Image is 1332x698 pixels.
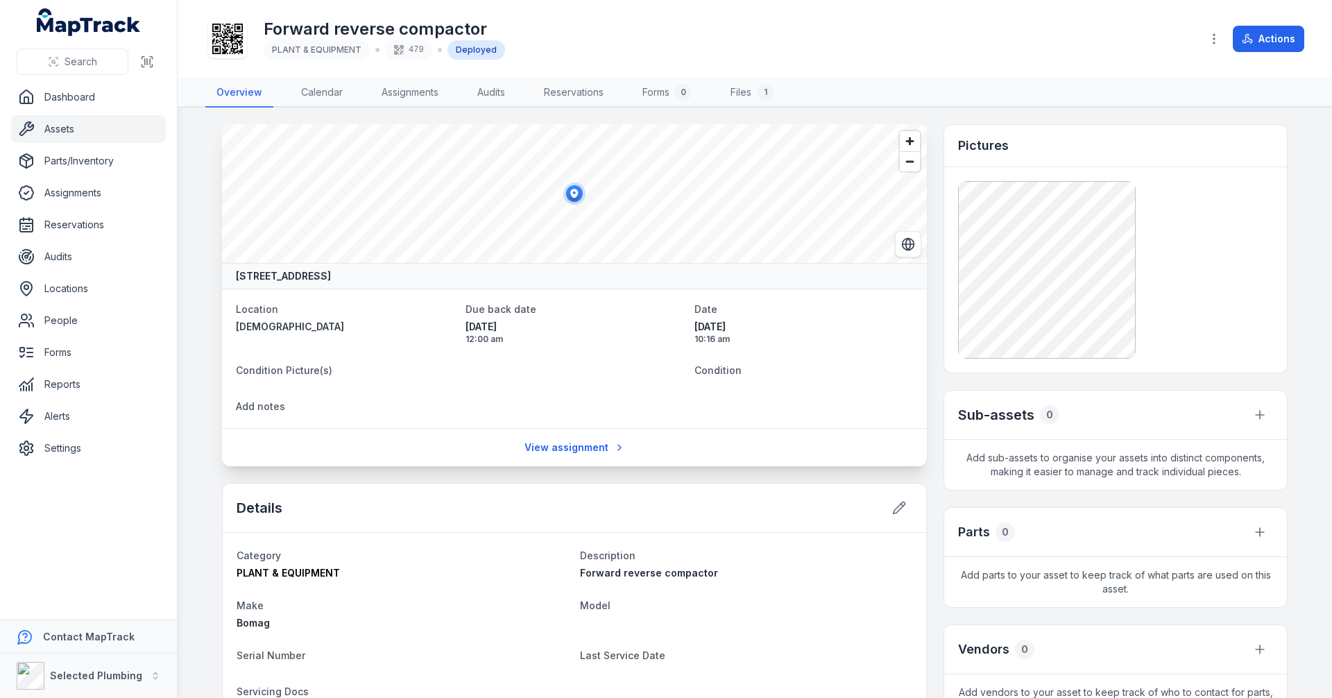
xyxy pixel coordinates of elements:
button: Actions [1233,26,1304,52]
span: Bomag [237,617,270,629]
span: Forward reverse compactor [580,567,718,579]
span: Search [65,55,97,69]
span: Condition [694,364,742,376]
a: Assets [11,115,166,143]
span: [DATE] [466,320,684,334]
a: Alerts [11,402,166,430]
h3: Parts [958,522,990,542]
a: [DEMOGRAPHIC_DATA] [236,320,454,334]
div: 0 [1015,640,1034,659]
a: Parts/Inventory [11,147,166,175]
a: Assignments [11,179,166,207]
span: PLANT & EQUIPMENT [237,567,340,579]
a: Audits [466,78,516,108]
a: MapTrack [37,8,141,36]
span: 10:16 am [694,334,913,345]
span: Serial Number [237,649,305,661]
div: Deployed [447,40,505,60]
a: Assignments [370,78,450,108]
a: Audits [11,243,166,271]
a: Forms [11,339,166,366]
h3: Pictures [958,136,1009,155]
a: Files1 [719,78,785,108]
div: 0 [996,522,1015,542]
span: Make [237,599,264,611]
span: Description [580,550,635,561]
a: People [11,307,166,334]
a: Reservations [533,78,615,108]
h1: Forward reverse compactor [264,18,505,40]
h3: Vendors [958,640,1009,659]
time: 9/19/2025, 12:00:00 AM [466,320,684,345]
a: Locations [11,275,166,303]
span: Due back date [466,303,536,315]
canvas: Map [222,124,927,263]
span: Location [236,303,278,315]
a: Overview [205,78,273,108]
span: 12:00 am [466,334,684,345]
span: [DATE] [694,320,913,334]
h2: Sub-assets [958,405,1034,425]
span: Add notes [236,400,285,412]
a: Forms0 [631,78,703,108]
span: Condition Picture(s) [236,364,332,376]
a: Calendar [290,78,354,108]
span: Category [237,550,281,561]
time: 9/2/2025, 10:16:48 AM [694,320,913,345]
strong: Contact MapTrack [43,631,135,642]
a: Settings [11,434,166,462]
span: Model [580,599,610,611]
span: Last Service Date [580,649,665,661]
h2: Details [237,498,282,518]
button: Search [17,49,128,75]
div: 0 [675,84,692,101]
button: Zoom out [900,151,920,171]
a: Reservations [11,211,166,239]
div: 1 [757,84,774,101]
span: Add sub-assets to organise your assets into distinct components, making it easier to manage and t... [944,440,1287,490]
a: Dashboard [11,83,166,111]
span: Date [694,303,717,315]
div: 0 [1040,405,1059,425]
a: View assignment [515,434,634,461]
strong: [STREET_ADDRESS] [236,269,331,283]
strong: Selected Plumbing [50,670,142,681]
span: Servicing Docs [237,686,309,697]
a: Reports [11,371,166,398]
button: Zoom in [900,131,920,151]
span: Add parts to your asset to keep track of what parts are used on this asset. [944,557,1287,607]
button: Switch to Satellite View [895,231,921,257]
span: [DEMOGRAPHIC_DATA] [236,321,344,332]
span: PLANT & EQUIPMENT [272,44,361,55]
div: 479 [385,40,432,60]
